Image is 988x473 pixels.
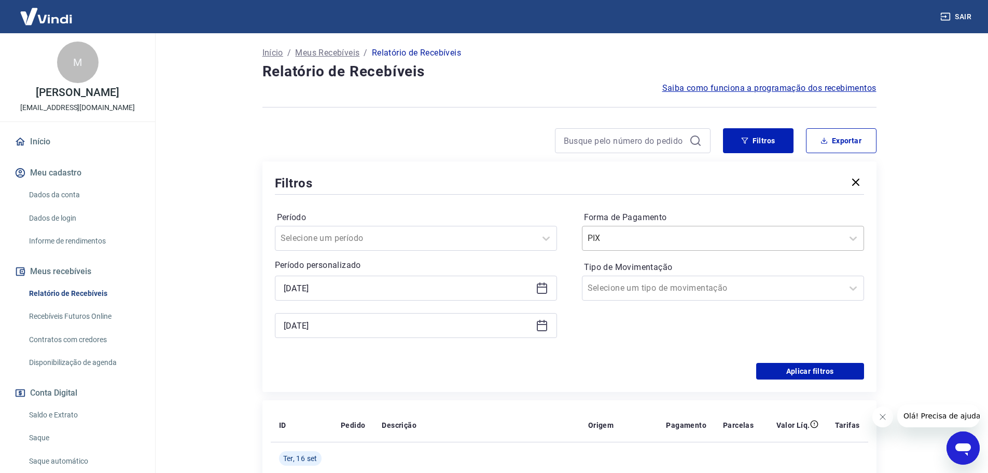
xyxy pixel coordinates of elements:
[284,280,532,296] input: Data inicial
[25,208,143,229] a: Dados de login
[295,47,359,59] a: Meus Recebíveis
[25,231,143,252] a: Informe de rendimentos
[12,130,143,153] a: Início
[12,260,143,283] button: Meus recebíveis
[284,318,532,333] input: Data final
[662,82,876,94] a: Saiba como funciona a programação dos recebimentos
[584,211,862,224] label: Forma de Pagamento
[564,133,685,148] input: Busque pelo número do pedido
[25,184,143,206] a: Dados da conta
[25,306,143,327] a: Recebíveis Futuros Online
[275,175,313,192] h5: Filtros
[12,161,143,184] button: Meu cadastro
[666,420,706,430] p: Pagamento
[25,427,143,449] a: Saque
[776,420,810,430] p: Valor Líq.
[341,420,365,430] p: Pedido
[364,47,367,59] p: /
[25,329,143,350] a: Contratos com credores
[588,420,614,430] p: Origem
[283,453,317,464] span: Ter, 16 set
[275,259,557,272] p: Período personalizado
[12,382,143,404] button: Conta Digital
[938,7,976,26] button: Sair
[25,283,143,304] a: Relatório de Recebíveis
[835,420,860,430] p: Tarifas
[25,404,143,426] a: Saldo e Extrato
[12,1,80,32] img: Vindi
[872,407,893,427] iframe: Fechar mensagem
[20,102,135,113] p: [EMAIL_ADDRESS][DOMAIN_NAME]
[262,47,283,59] a: Início
[57,42,99,83] div: M
[6,7,87,16] span: Olá! Precisa de ajuda?
[723,128,794,153] button: Filtros
[897,404,980,427] iframe: Mensagem da empresa
[25,352,143,373] a: Disponibilização de agenda
[279,420,286,430] p: ID
[756,363,864,380] button: Aplicar filtros
[584,261,862,274] label: Tipo de Movimentação
[262,61,876,82] h4: Relatório de Recebíveis
[723,420,754,430] p: Parcelas
[277,211,555,224] label: Período
[287,47,291,59] p: /
[806,128,876,153] button: Exportar
[372,47,461,59] p: Relatório de Recebíveis
[382,420,416,430] p: Descrição
[947,431,980,465] iframe: Botão para abrir a janela de mensagens
[25,451,143,472] a: Saque automático
[36,87,119,98] p: [PERSON_NAME]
